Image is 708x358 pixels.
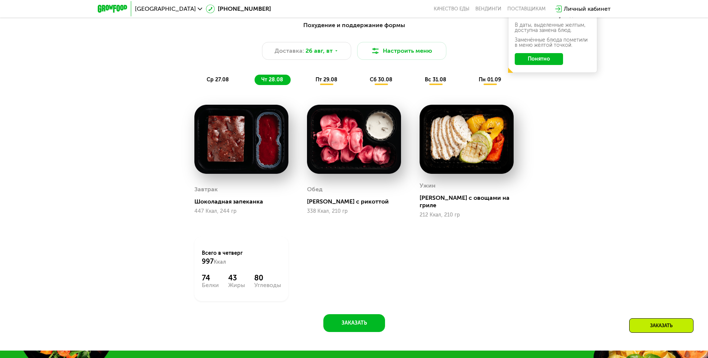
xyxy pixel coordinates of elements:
[475,6,501,12] a: Вендинги
[307,208,401,214] div: 338 Ккал, 210 гр
[420,212,514,218] div: 212 Ккал, 210 гр
[202,273,219,282] div: 74
[194,208,288,214] div: 447 Ккал, 244 гр
[134,21,574,30] div: Похудение и поддержание формы
[194,198,294,205] div: Шоколадная запеканка
[228,282,245,288] div: Жиры
[307,184,323,195] div: Обед
[135,6,196,12] span: [GEOGRAPHIC_DATA]
[434,6,469,12] a: Качество еды
[515,38,591,48] div: Заменённые блюда пометили в меню жёлтой точкой.
[207,77,229,83] span: ср 27.08
[357,42,446,60] button: Настроить меню
[515,13,591,18] div: Ваше меню на эту неделю
[214,259,226,265] span: Ккал
[323,314,385,332] button: Заказать
[420,180,436,191] div: Ужин
[370,77,392,83] span: сб 30.08
[202,257,214,266] span: 997
[202,250,281,266] div: Всего в четверг
[316,77,337,83] span: пт 29.08
[425,77,446,83] span: вс 31.08
[564,4,611,13] div: Личный кабинет
[420,194,520,209] div: [PERSON_NAME] с овощами на гриле
[307,198,407,205] div: [PERSON_NAME] с рикоттой
[629,318,694,333] div: Заказать
[479,77,501,83] span: пн 01.09
[254,282,281,288] div: Углеводы
[515,23,591,33] div: В даты, выделенные желтым, доступна замена блюд.
[228,273,245,282] div: 43
[275,46,304,55] span: Доставка:
[206,4,271,13] a: [PHONE_NUMBER]
[254,273,281,282] div: 80
[261,77,283,83] span: чт 28.08
[202,282,219,288] div: Белки
[507,6,546,12] div: поставщикам
[515,53,563,65] button: Понятно
[194,184,218,195] div: Завтрак
[305,46,333,55] span: 26 авг, вт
